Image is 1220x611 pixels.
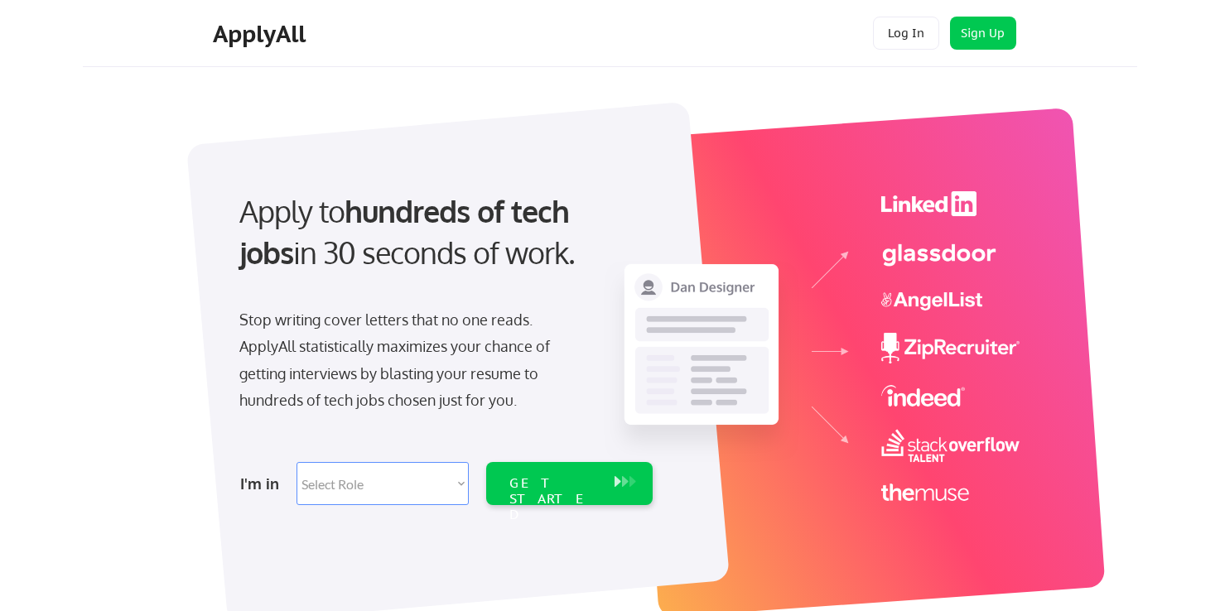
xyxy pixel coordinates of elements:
div: ApplyAll [213,20,311,48]
button: Sign Up [950,17,1016,50]
div: I'm in [240,470,287,497]
strong: hundreds of tech jobs [239,192,576,271]
div: GET STARTED [509,475,598,523]
div: Stop writing cover letters that no one reads. ApplyAll statistically maximizes your chance of get... [239,306,580,414]
div: Apply to in 30 seconds of work. [239,190,646,274]
button: Log In [873,17,939,50]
